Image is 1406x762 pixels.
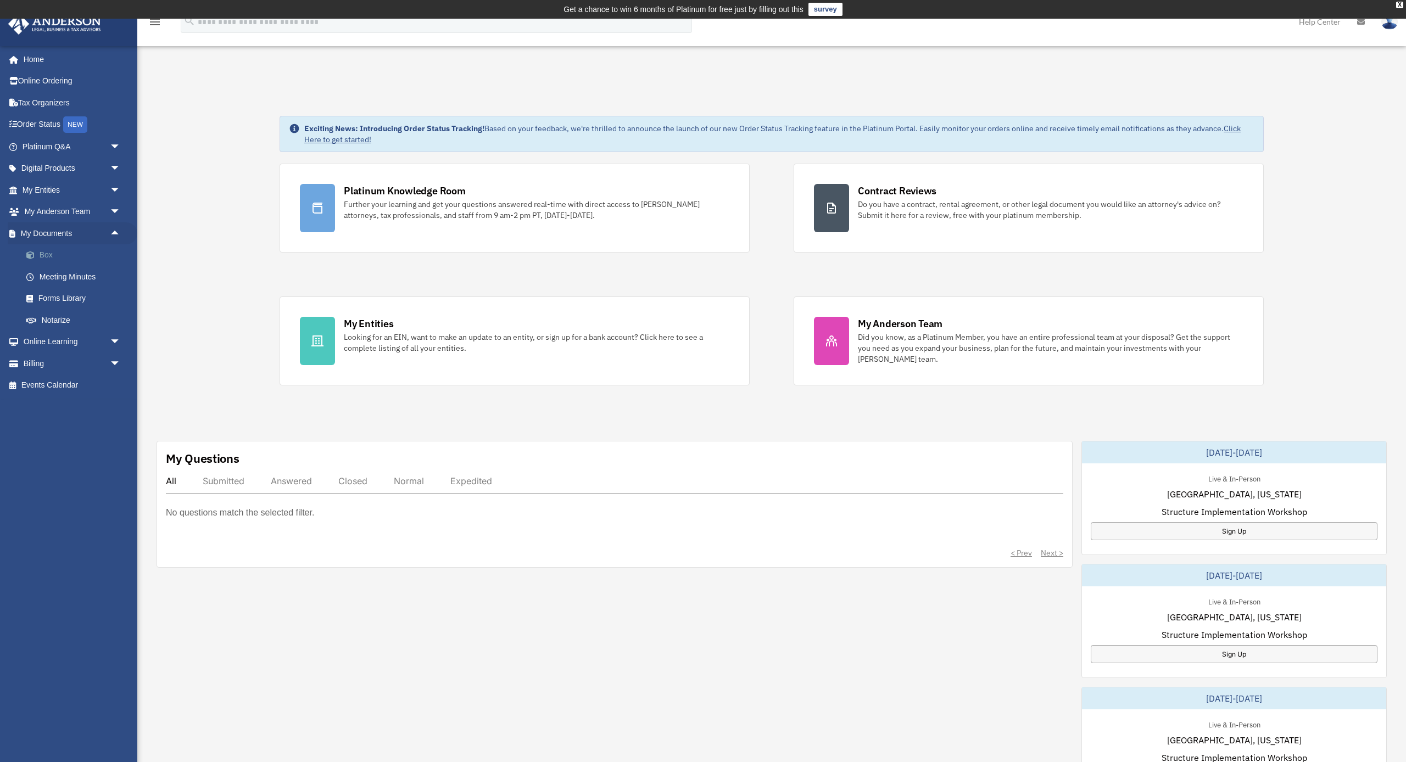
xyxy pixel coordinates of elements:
p: No questions match the selected filter. [166,505,314,520]
span: [GEOGRAPHIC_DATA], [US_STATE] [1167,610,1302,624]
a: Notarize [15,309,137,331]
a: Digital Productsarrow_drop_down [8,158,137,180]
div: Do you have a contract, rental agreement, or other legal document you would like an attorney's ad... [858,199,1243,221]
div: Closed [338,475,367,486]
div: NEW [63,116,87,133]
a: Home [8,48,132,70]
div: Live & In-Person [1199,718,1269,730]
a: Online Ordering [8,70,137,92]
img: Anderson Advisors Platinum Portal [5,13,104,35]
a: Order StatusNEW [8,114,137,136]
span: arrow_drop_down [110,331,132,354]
a: Box [15,244,137,266]
a: Billingarrow_drop_down [8,352,137,374]
div: [DATE]-[DATE] [1082,441,1386,463]
div: Live & In-Person [1199,595,1269,607]
span: [GEOGRAPHIC_DATA], [US_STATE] [1167,733,1302,747]
div: My Anderson Team [858,317,942,330]
div: Platinum Knowledge Room [344,184,466,198]
a: Platinum Q&Aarrow_drop_down [8,136,137,158]
div: Did you know, as a Platinum Member, you have an entire professional team at your disposal? Get th... [858,332,1243,365]
a: Sign Up [1091,645,1377,663]
a: Contract Reviews Do you have a contract, rental agreement, or other legal document you would like... [794,164,1264,253]
div: My Questions [166,450,239,467]
div: Contract Reviews [858,184,936,198]
span: arrow_drop_down [110,136,132,158]
div: My Entities [344,317,393,330]
div: Looking for an EIN, want to make an update to an entity, or sign up for a bank account? Click her... [344,332,729,354]
i: menu [148,15,161,29]
div: Answered [271,475,312,486]
span: Structure Implementation Workshop [1162,628,1307,641]
div: [DATE]-[DATE] [1082,564,1386,586]
div: Live & In-Person [1199,472,1269,484]
span: arrow_drop_down [110,158,132,180]
img: User Pic [1381,14,1398,30]
a: Forms Library [15,288,137,310]
a: menu [148,19,161,29]
span: arrow_drop_down [110,179,132,201]
a: Events Calendar [8,374,137,396]
div: Submitted [203,475,244,486]
strong: Exciting News: Introducing Order Status Tracking! [304,124,484,133]
a: survey [808,3,843,16]
a: Sign Up [1091,522,1377,540]
a: My Entities Looking for an EIN, want to make an update to an entity, or sign up for a bank accoun... [280,296,750,385]
div: close [1396,2,1403,8]
a: Platinum Knowledge Room Further your learning and get your questions answered real-time with dire... [280,164,750,253]
a: Tax Organizers [8,92,137,114]
i: search [183,15,196,27]
div: Get a chance to win 6 months of Platinum for free just by filling out this [563,3,804,16]
a: My Documentsarrow_drop_up [8,222,137,244]
span: [GEOGRAPHIC_DATA], [US_STATE] [1167,488,1302,501]
a: My Anderson Teamarrow_drop_down [8,201,137,223]
div: [DATE]-[DATE] [1082,687,1386,709]
div: Based on your feedback, we're thrilled to announce the launch of our new Order Status Tracking fe... [304,123,1254,145]
div: All [166,475,176,486]
a: My Entitiesarrow_drop_down [8,179,137,201]
a: Click Here to get started! [304,124,1241,144]
div: Expedited [450,475,492,486]
a: Meeting Minutes [15,266,137,288]
a: Online Learningarrow_drop_down [8,331,137,353]
span: arrow_drop_down [110,352,132,375]
span: arrow_drop_down [110,201,132,223]
span: Structure Implementation Workshop [1162,505,1307,518]
a: My Anderson Team Did you know, as a Platinum Member, you have an entire professional team at your... [794,296,1264,385]
div: Normal [394,475,424,486]
span: arrow_drop_up [110,222,132,245]
div: Further your learning and get your questions answered real-time with direct access to [PERSON_NAM... [344,199,729,221]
